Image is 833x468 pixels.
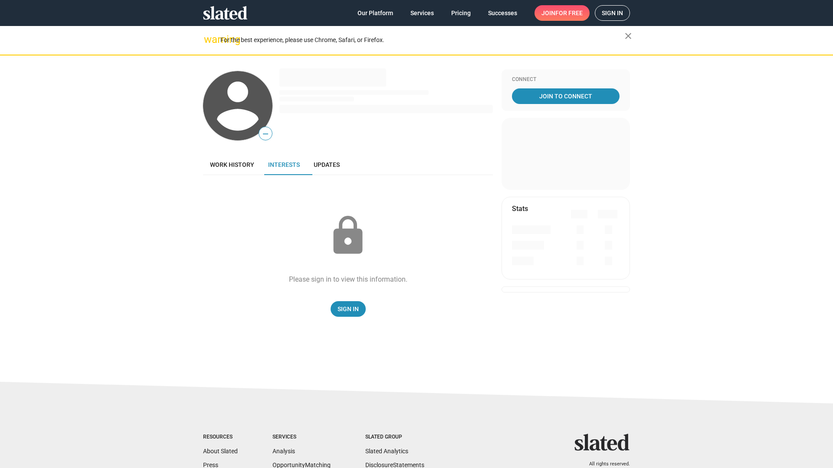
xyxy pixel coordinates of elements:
[272,434,331,441] div: Services
[203,434,238,441] div: Resources
[481,5,524,21] a: Successes
[338,301,359,317] span: Sign In
[210,161,254,168] span: Work history
[595,5,630,21] a: Sign in
[220,34,625,46] div: For the best experience, please use Chrome, Safari, or Firefox.
[259,128,272,140] span: —
[403,5,441,21] a: Services
[365,448,408,455] a: Slated Analytics
[326,214,370,257] mat-icon: lock
[623,31,633,41] mat-icon: close
[261,154,307,175] a: Interests
[512,88,620,104] a: Join To Connect
[512,76,620,83] div: Connect
[444,5,478,21] a: Pricing
[203,154,261,175] a: Work history
[514,88,618,104] span: Join To Connect
[555,5,583,21] span: for free
[365,434,424,441] div: Slated Group
[314,161,340,168] span: Updates
[268,161,300,168] span: Interests
[602,6,623,20] span: Sign in
[488,5,517,21] span: Successes
[351,5,400,21] a: Our Platform
[357,5,393,21] span: Our Platform
[289,275,407,284] div: Please sign in to view this information.
[451,5,471,21] span: Pricing
[272,448,295,455] a: Analysis
[204,34,214,45] mat-icon: warning
[541,5,583,21] span: Join
[331,301,366,317] a: Sign In
[410,5,434,21] span: Services
[535,5,590,21] a: Joinfor free
[307,154,347,175] a: Updates
[203,448,238,455] a: About Slated
[512,204,528,213] mat-card-title: Stats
